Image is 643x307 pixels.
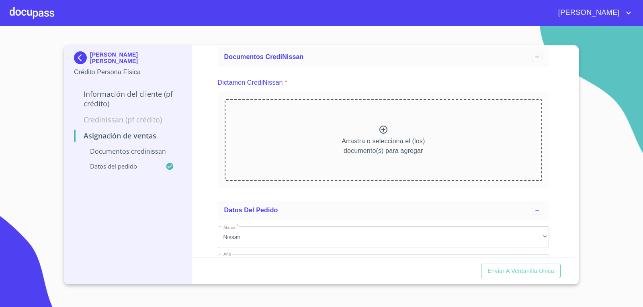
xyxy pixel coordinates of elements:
div: [PERSON_NAME] [PERSON_NAME] [74,51,182,67]
span: [PERSON_NAME] [552,6,624,19]
p: Crédito Persona Física [74,67,182,77]
p: Datos del pedido [74,162,166,170]
span: Datos del pedido [224,207,278,213]
p: Credinissan (PF crédito) [74,115,182,124]
span: Documentos CrediNissan [224,53,304,60]
p: Documentos CrediNissan [74,147,182,156]
p: Arrastra o selecciona el (los) documento(s) para agregar [342,136,425,156]
div: 2025 [218,254,549,276]
img: Docupass spot blue [74,51,90,64]
button: account of current user [552,6,633,19]
div: Nissan [218,226,549,248]
p: [PERSON_NAME] [PERSON_NAME] [90,51,182,64]
span: Enviar a Ventanilla única [487,266,554,276]
p: Información del cliente (PF crédito) [74,89,182,108]
p: Asignación de Ventas [74,131,182,140]
button: Enviar a Ventanilla única [481,264,561,279]
div: Datos del pedido [218,201,549,220]
div: Documentos CrediNissan [218,47,549,67]
p: Dictamen CrediNissan [218,78,283,87]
